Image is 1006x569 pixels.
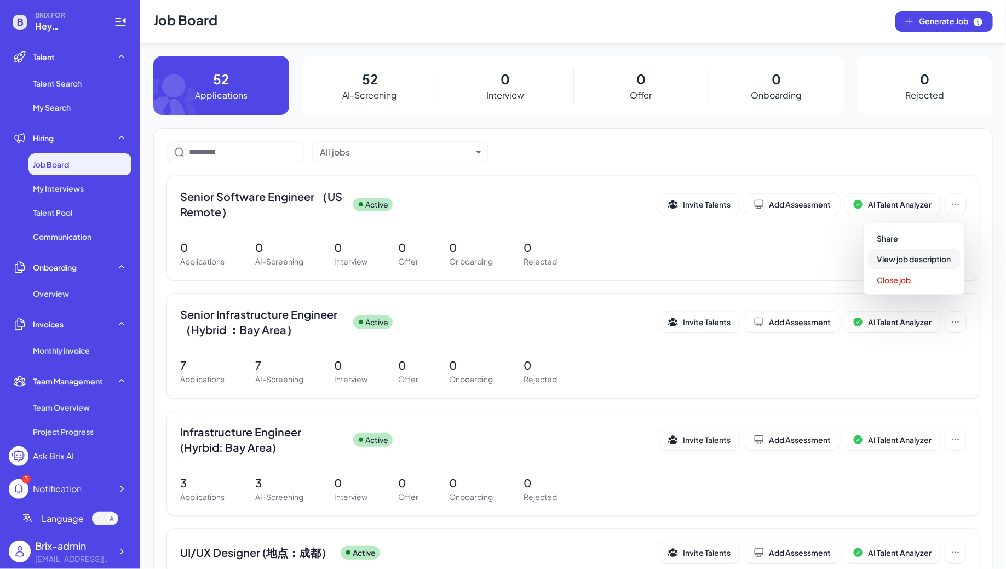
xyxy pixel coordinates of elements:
span: Team Management [33,376,103,387]
img: user_logo.png [9,541,31,562]
span: Invite Talents [683,548,731,557]
div: Add Assessment [754,317,831,327]
button: AI Talent Analyzer [844,429,941,450]
div: Add Assessment [754,199,831,210]
p: 0 [449,357,493,373]
button: Invite Talents [659,542,740,563]
button: View job description [868,249,961,269]
button: AI Talent Analyzer [844,312,941,332]
div: Add Assessment [754,434,831,445]
span: Close job [877,275,911,285]
p: Applications [195,89,248,102]
p: 0 [334,357,367,373]
span: AI Talent Analyzer [868,435,932,445]
div: Ask Brix AI [33,450,74,463]
p: Onboarding [449,491,493,503]
div: Brix-admin [35,538,112,553]
p: AI-Screening [342,89,397,102]
p: 0 [334,239,367,256]
button: Invite Talents [659,312,740,332]
span: AI Talent Analyzer [868,548,932,557]
p: 0 [180,239,225,256]
p: Onboarding [449,373,493,385]
button: AI Talent Analyzer [844,194,941,215]
span: Infrastructure Engineer (Hyrbid: Bay Area) [180,424,344,455]
button: AI Talent Analyzer [844,542,941,563]
span: Hey Revia [35,20,101,33]
span: Invoices [33,319,64,330]
span: My Interviews [33,183,84,194]
p: AI-Screening [255,491,303,503]
p: Offer [398,373,418,385]
p: Onboarding [751,89,802,102]
span: Talent Pool [33,207,72,218]
p: Rejected [524,373,557,385]
span: Invite Talents [683,199,731,209]
p: Applications [180,491,225,503]
div: 3 [22,475,31,484]
span: Generate Job [919,15,984,27]
span: Talent Search [33,78,82,89]
span: AI Talent Analyzer [868,199,932,209]
p: AI-Screening [255,256,303,267]
p: Applications [180,256,225,267]
button: Add Assessment [744,429,840,450]
span: BRIX FOR [35,11,101,20]
span: View job description [877,254,951,264]
p: 0 [636,69,646,89]
p: 7 [180,357,225,373]
button: Share [868,228,961,249]
p: 0 [449,475,493,491]
span: Senior Infrastructure Engineer （Hybrid ：Bay Area） [180,307,344,337]
p: AI-Screening [255,373,303,385]
p: 52 [362,69,378,89]
p: Interview [334,491,367,503]
span: AI Talent Analyzer [868,317,932,327]
button: Add Assessment [744,194,840,215]
span: Share [877,233,899,243]
p: 3 [255,475,303,491]
p: Rejected [524,256,557,267]
span: Job Board [33,159,69,170]
p: 3 [180,475,225,491]
button: Add Assessment [744,312,840,332]
p: 0 [921,69,930,89]
p: Interview [486,89,524,102]
p: Active [365,199,388,210]
div: flora@joinbrix.com [35,553,112,565]
p: Active [365,434,388,446]
p: Interview [334,373,367,385]
span: Team Overview [33,402,90,413]
span: Overview [33,288,69,299]
div: Add Assessment [754,547,831,558]
p: 7 [255,357,303,373]
p: 0 [772,69,781,89]
p: Active [365,317,388,328]
p: Active [353,547,376,559]
p: 0 [398,239,418,256]
button: Add Assessment [744,542,840,563]
div: All jobs [320,146,350,159]
p: 0 [449,239,493,256]
p: 0 [398,357,418,373]
p: 0 [524,239,557,256]
p: Offer [398,256,418,267]
p: 0 [255,239,303,256]
span: UI/UX Designer (地点：成都） [180,545,332,560]
span: Project Progress [33,426,94,437]
button: All jobs [320,146,472,159]
span: Invite Talents [683,317,731,327]
p: Offer [630,89,652,102]
p: 0 [398,475,418,491]
p: Onboarding [449,256,493,267]
div: Notification [33,482,82,496]
span: Invite Talents [683,435,731,445]
button: Close job [868,269,961,290]
p: 0 [524,357,557,373]
button: Generate Job [895,11,993,32]
p: Offer [398,491,418,503]
span: Senior Software Engineer （US Remote） [180,189,344,220]
p: Applications [180,373,225,385]
span: Talent [33,51,55,62]
button: Invite Talents [659,429,740,450]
